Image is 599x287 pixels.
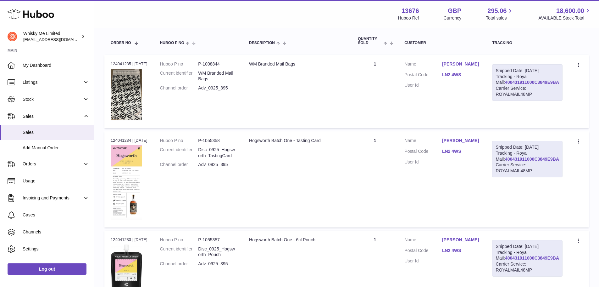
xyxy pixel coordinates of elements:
span: Quantity Sold [358,37,382,45]
dt: Current identifier [160,70,198,82]
div: Shipped Date: [DATE] [496,144,559,150]
div: Hogsworth Batch One - 6cl Pouch [249,237,345,243]
td: 1 [352,131,398,227]
div: 124041234 | [DATE] [111,138,147,143]
dd: Adv_0925_395 [198,85,236,91]
dt: Channel order [160,162,198,168]
div: Whisky Me Limited [23,31,80,43]
div: 124041235 | [DATE] [111,61,147,67]
dt: Channel order [160,261,198,267]
div: Carrier Service: ROYALMAIL48MP [496,85,559,97]
span: Order No [111,41,131,45]
a: 295.06 Total sales [486,7,514,21]
span: 295.06 [487,7,507,15]
a: [PERSON_NAME] [442,138,480,144]
dt: Name [404,61,442,69]
div: Tracking - Royal Mail: [492,240,563,277]
div: Shipped Date: [DATE] [496,68,559,74]
span: Channels [23,229,89,235]
dt: User Id [404,159,442,165]
dt: Postal Code [404,148,442,156]
dt: User Id [404,258,442,264]
a: 400431911000C3849E9BA [505,157,559,162]
span: Usage [23,178,89,184]
dd: Disc_0925_Hogsworth_Pouch [198,246,236,258]
strong: 13676 [402,7,419,15]
div: Hogsworth Batch One - Tasting Card [249,138,345,144]
div: WM Branded Mail Bags [249,61,345,67]
div: Tracking - Royal Mail: [492,64,563,101]
dt: Huboo P no [160,138,198,144]
div: Carrier Service: ROYALMAIL48MP [496,261,559,273]
dd: P-1055358 [198,138,236,144]
span: Stock [23,96,83,102]
dt: Current identifier [160,246,198,258]
strong: GBP [448,7,461,15]
a: LN2 4WS [442,72,480,78]
span: Listings [23,79,83,85]
img: 136761757010104.png [111,145,142,220]
div: Shipped Date: [DATE] [496,244,559,250]
a: Log out [8,263,86,275]
div: Carrier Service: ROYALMAIL48MP [496,162,559,174]
dd: Disc_0925_Hogsworth_TastingCard [198,147,236,159]
dd: P-1008844 [198,61,236,67]
dd: WM Branded Mail Bags [198,70,236,82]
div: Tracking [492,41,563,45]
a: [PERSON_NAME] [442,237,480,243]
dd: Adv_0925_395 [198,162,236,168]
a: 400431911000C3849E9BA [505,80,559,85]
a: 18,600.00 AVAILABLE Stock Total [538,7,591,21]
dt: Postal Code [404,248,442,255]
span: [EMAIL_ADDRESS][DOMAIN_NAME] [23,37,92,42]
dt: Channel order [160,85,198,91]
td: 1 [352,55,398,128]
span: Sales [23,113,83,119]
a: [PERSON_NAME] [442,61,480,67]
span: Total sales [486,15,514,21]
span: 18,600.00 [556,7,584,15]
div: Huboo Ref [398,15,419,21]
span: Orders [23,161,83,167]
dt: Huboo P no [160,61,198,67]
div: 124041233 | [DATE] [111,237,147,243]
dt: Postal Code [404,72,442,79]
dt: Name [404,237,442,244]
a: LN2 4WS [442,148,480,154]
dt: Current identifier [160,147,198,159]
dd: P-1055357 [198,237,236,243]
img: 1725358317.png [111,69,142,120]
a: LN2 4WS [442,248,480,254]
span: Sales [23,129,89,135]
dt: Name [404,138,442,145]
img: orders@whiskyshop.com [8,32,17,41]
a: 400431911000C3849E9BA [505,255,559,261]
span: Description [249,41,275,45]
div: Customer [404,41,480,45]
span: AVAILABLE Stock Total [538,15,591,21]
span: My Dashboard [23,62,89,68]
dt: User Id [404,82,442,88]
dt: Huboo P no [160,237,198,243]
span: Huboo P no [160,41,184,45]
span: Settings [23,246,89,252]
span: Add Manual Order [23,145,89,151]
div: Tracking - Royal Mail: [492,141,563,177]
span: Invoicing and Payments [23,195,83,201]
span: Cases [23,212,89,218]
dd: Adv_0925_395 [198,261,236,267]
div: Currency [444,15,462,21]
